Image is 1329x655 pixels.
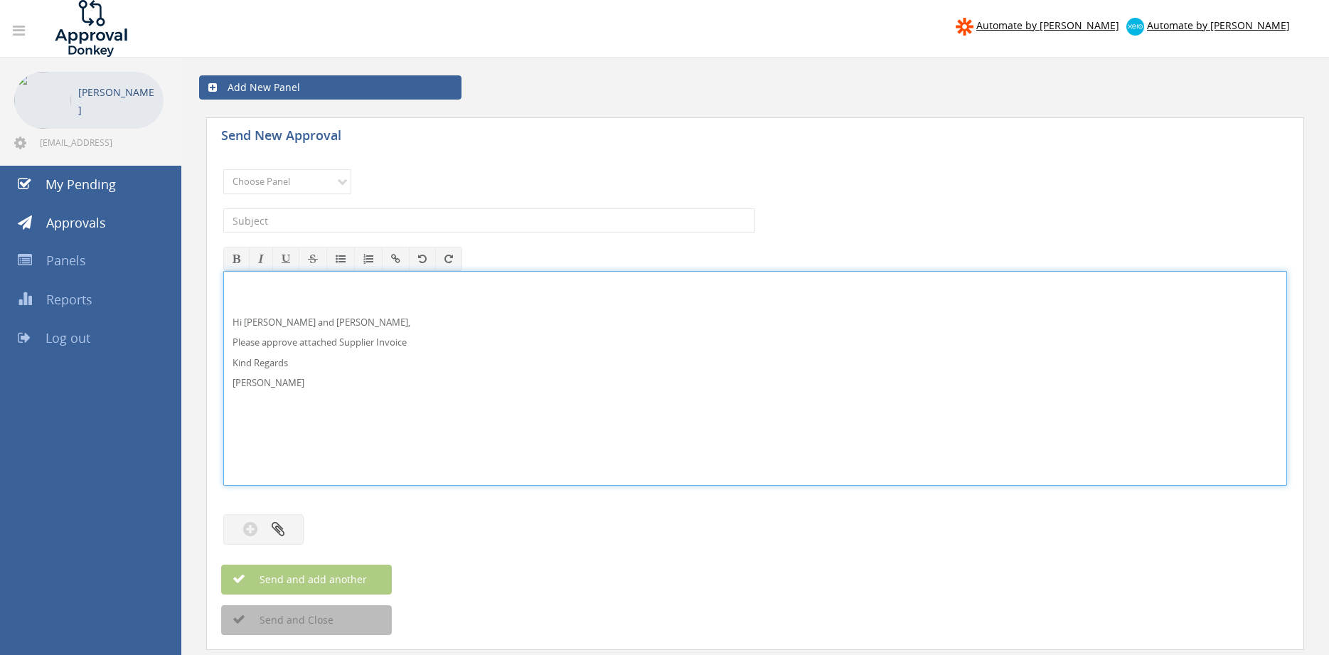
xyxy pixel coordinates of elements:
span: My Pending [46,176,116,193]
input: Subject [223,208,755,233]
img: zapier-logomark.png [956,18,973,36]
a: Add New Panel [199,75,461,100]
p: [PERSON_NAME] [78,83,156,119]
button: Bold [223,247,250,271]
span: [EMAIL_ADDRESS][DOMAIN_NAME] [40,137,161,148]
button: Italic [249,247,273,271]
button: Undo [409,247,436,271]
button: Underline [272,247,299,271]
img: xero-logo.png [1126,18,1144,36]
button: Ordered List [354,247,383,271]
button: Insert / edit link [382,247,410,271]
span: Log out [46,329,90,346]
span: Automate by [PERSON_NAME] [1147,18,1290,32]
p: Please approve attached Supplier Invoice [233,336,1278,349]
button: Unordered List [326,247,355,271]
button: Send and Close [221,605,392,635]
span: Reports [46,291,92,308]
span: Send and add another [229,573,367,586]
button: Strikethrough [299,247,327,271]
span: Approvals [46,214,106,231]
button: Redo [435,247,462,271]
p: [PERSON_NAME] [233,376,1278,390]
h5: Send New Approval [221,129,470,147]
p: Kind Regards [233,356,1278,370]
span: Panels [46,252,86,269]
p: Hi [PERSON_NAME] and [PERSON_NAME], [233,316,1278,329]
span: Automate by [PERSON_NAME] [976,18,1119,32]
button: Send and add another [221,565,392,595]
